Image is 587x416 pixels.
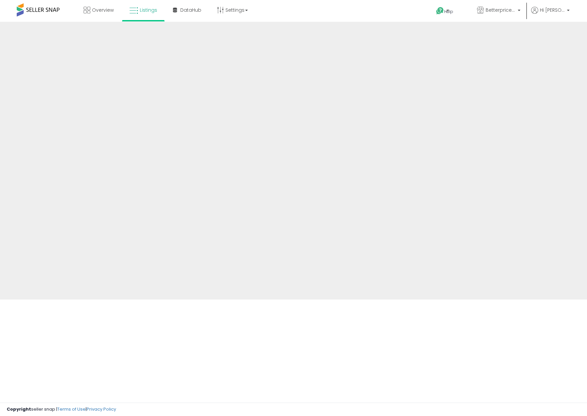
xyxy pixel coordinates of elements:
span: Help [444,9,453,14]
span: Betterpricer - MX [486,7,516,13]
i: Get Help [436,7,444,15]
a: Help [431,2,466,22]
span: Hi [PERSON_NAME] [540,7,565,13]
a: Hi [PERSON_NAME] [531,7,570,22]
span: Listings [140,7,157,13]
span: Overview [92,7,114,13]
span: DataHub [180,7,201,13]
